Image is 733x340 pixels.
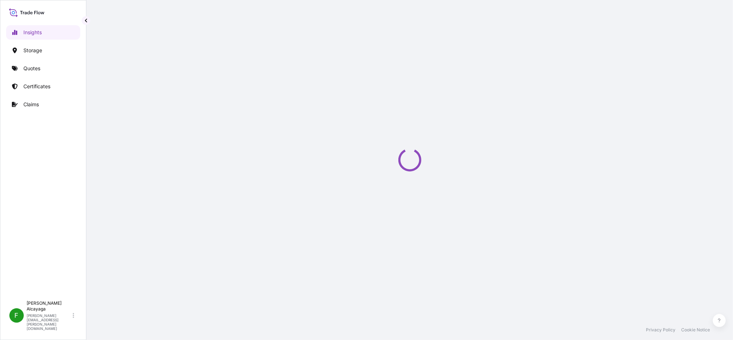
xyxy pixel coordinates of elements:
[15,312,19,319] span: F
[23,101,39,108] p: Claims
[6,25,80,40] a: Insights
[681,327,710,333] a: Cookie Notice
[6,79,80,94] a: Certificates
[23,47,42,54] p: Storage
[23,65,40,72] p: Quotes
[23,29,42,36] p: Insights
[27,300,71,312] p: [PERSON_NAME] Alcayaga
[6,61,80,76] a: Quotes
[6,43,80,58] a: Storage
[23,83,50,90] p: Certificates
[27,313,71,331] p: [PERSON_NAME][EMAIL_ADDRESS][PERSON_NAME][DOMAIN_NAME]
[646,327,675,333] a: Privacy Policy
[6,97,80,112] a: Claims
